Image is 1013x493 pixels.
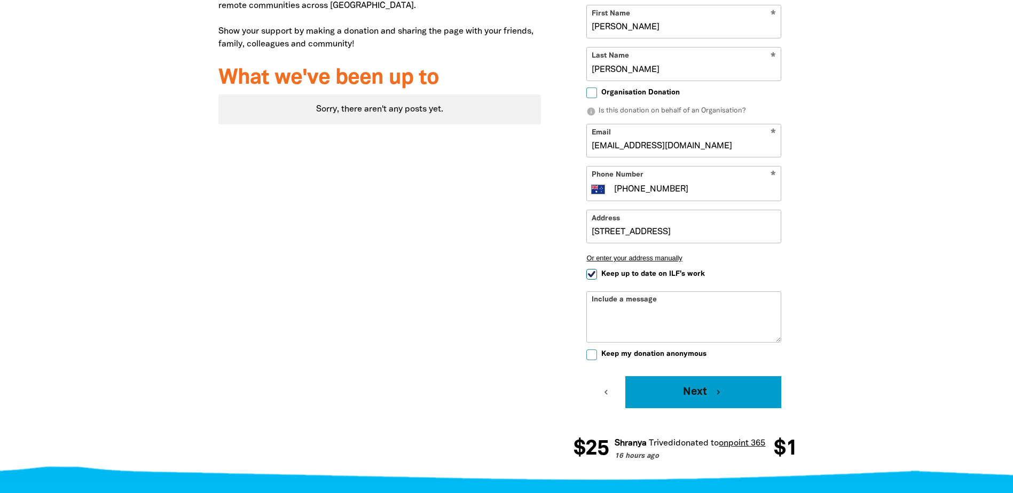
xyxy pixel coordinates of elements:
em: Shranya [612,440,644,447]
button: chevron_left [586,376,625,408]
div: Donation stream [573,432,795,466]
i: chevron_left [601,387,611,397]
span: Keep my donation anonymous [601,349,706,359]
p: 16 hours ago [612,451,763,462]
span: donated to [673,440,716,447]
a: onpoint 365 [716,440,763,447]
input: Organisation Donation [586,88,597,98]
span: $10 [771,439,806,460]
em: Trivedi [646,440,673,447]
div: Sorry, there aren't any posts yet. [218,94,541,124]
button: Next chevron_right [625,376,781,408]
h3: What we've been up to [218,67,541,90]
span: $25 [571,439,606,460]
span: Keep up to date on ILF's work [601,269,705,279]
div: Paginated content [218,94,541,124]
i: info [586,107,596,116]
i: chevron_right [713,387,723,397]
button: Or enter your address manually [586,254,781,262]
i: Required [771,171,776,181]
input: Keep up to date on ILF's work [586,269,597,280]
span: Organisation Donation [601,88,680,98]
input: Keep my donation anonymous [586,349,597,360]
p: Is this donation on behalf of an Organisation? [586,106,781,117]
